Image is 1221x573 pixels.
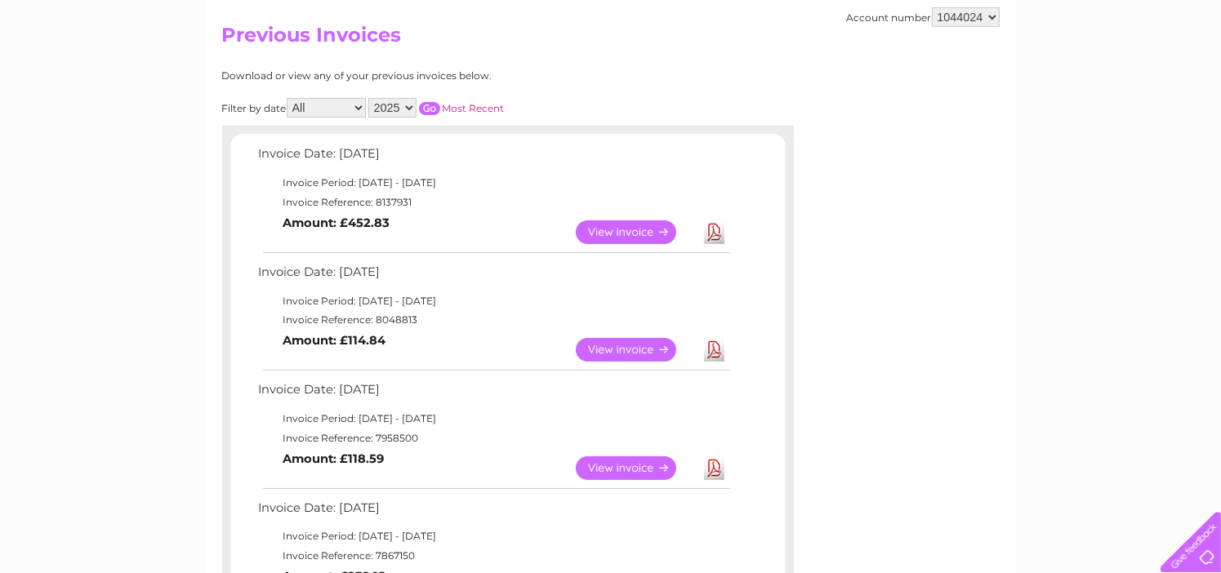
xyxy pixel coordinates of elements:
td: Invoice Period: [DATE] - [DATE] [255,291,733,311]
a: 0333 014 3131 [913,8,1026,29]
td: Invoice Date: [DATE] [255,261,733,291]
a: Most Recent [443,102,505,114]
a: Contact [1112,69,1152,82]
a: Download [704,220,724,244]
td: Invoice Date: [DATE] [255,143,733,173]
img: logo.png [42,42,126,92]
a: View [576,456,696,480]
b: Amount: £114.84 [283,333,386,348]
b: Amount: £452.83 [283,215,390,230]
a: Water [934,69,965,82]
div: Filter by date [222,98,651,118]
td: Invoice Period: [DATE] - [DATE] [255,173,733,193]
a: Telecoms [1020,69,1069,82]
a: Energy [974,69,1010,82]
td: Invoice Reference: 7867150 [255,546,733,566]
td: Invoice Date: [DATE] [255,497,733,527]
h2: Previous Invoices [222,24,1000,55]
div: Download or view any of your previous invoices below. [222,70,651,82]
td: Invoice Reference: 8048813 [255,310,733,330]
div: Account number [847,7,1000,27]
b: Amount: £118.59 [283,451,385,466]
td: Invoice Period: [DATE] - [DATE] [255,409,733,429]
td: Invoice Reference: 8137931 [255,193,733,212]
a: Download [704,456,724,480]
td: Invoice Period: [DATE] - [DATE] [255,526,733,546]
td: Invoice Date: [DATE] [255,379,733,409]
td: Invoice Reference: 7958500 [255,429,733,448]
a: Blog [1079,69,1103,82]
a: Download [704,338,724,362]
a: Log out [1167,69,1205,82]
a: View [576,220,696,244]
div: Clear Business is a trading name of Verastar Limited (registered in [GEOGRAPHIC_DATA] No. 3667643... [225,9,997,79]
a: View [576,338,696,362]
